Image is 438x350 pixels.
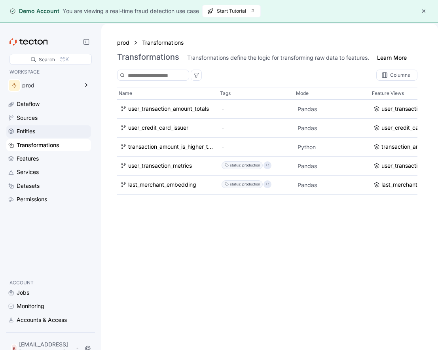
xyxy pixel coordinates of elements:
[372,89,404,97] p: Feature Views
[296,89,309,97] p: Mode
[128,162,192,170] div: user_transaction_metrics
[298,162,367,170] p: Pandas
[63,7,199,15] div: You are viewing a real-time fraud detection use case
[376,70,417,81] div: Columns
[6,125,91,137] a: Entities
[298,181,367,189] p: Pandas
[17,168,39,176] div: Services
[17,141,59,149] div: Transformations
[22,83,78,88] div: prod
[9,54,92,65] div: Search⌘K
[222,105,291,114] div: -
[390,73,410,78] div: Columns
[128,124,188,132] div: user_credit_card_issuer
[230,181,241,189] div: status :
[120,162,215,170] a: user_transaction_metrics
[9,68,88,76] p: WORKSPACE
[6,112,91,124] a: Sources
[202,5,261,17] button: Start Tutorial
[120,181,215,189] a: last_merchant_embedding
[117,52,179,62] h3: Transformations
[265,162,269,170] p: +1
[17,154,39,163] div: Features
[17,288,29,297] div: Jobs
[17,302,44,310] div: Monitoring
[119,89,132,97] p: Name
[6,300,91,312] a: Monitoring
[298,105,367,113] p: Pandas
[9,279,88,287] p: ACCOUNT
[230,162,241,170] div: status :
[142,38,184,47] a: Transformations
[39,56,55,63] div: Search
[17,114,38,122] div: Sources
[120,124,215,132] a: user_credit_card_issuer
[6,180,91,192] a: Datasets
[17,316,67,324] div: Accounts & Access
[222,124,291,132] div: -
[6,287,91,299] a: Jobs
[242,181,260,189] div: production
[6,153,91,165] a: Features
[17,100,40,108] div: Dataflow
[128,143,215,151] div: transaction_amount_is_higher_than_average
[17,195,47,204] div: Permissions
[187,54,369,62] div: Transformations define the logic for transforming raw data to features.
[60,55,69,64] div: ⌘K
[6,193,91,205] a: Permissions
[265,181,269,189] p: +1
[207,5,256,17] span: Start Tutorial
[6,98,91,110] a: Dataflow
[242,162,260,170] div: production
[128,181,196,189] div: last_merchant_embedding
[120,105,215,114] a: user_transaction_amount_totals
[120,143,215,151] a: transaction_amount_is_higher_than_average
[377,54,407,62] a: Learn More
[128,105,209,114] div: user_transaction_amount_totals
[6,139,91,151] a: Transformations
[9,7,59,15] div: Demo Account
[6,166,91,178] a: Services
[17,127,35,136] div: Entities
[117,38,129,47] a: prod
[17,182,40,190] div: Datasets
[220,89,231,97] p: Tags
[222,143,291,151] div: -
[298,124,367,132] p: Pandas
[298,143,367,151] p: Python
[6,314,91,326] a: Accounts & Access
